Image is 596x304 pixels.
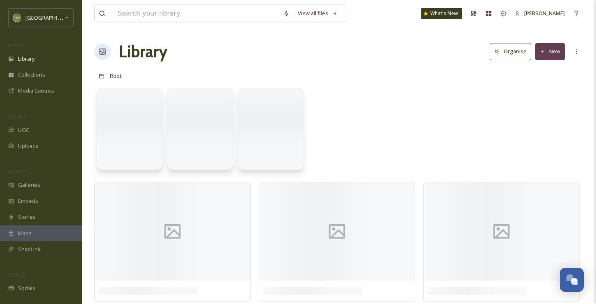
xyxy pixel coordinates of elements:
img: images.png [13,14,21,22]
a: View all files [294,5,342,21]
span: Embeds [18,197,38,205]
span: UGC [18,126,29,134]
span: Uploads [18,142,39,150]
span: Stories [18,213,36,221]
span: Socials [18,284,35,292]
button: New [535,43,565,60]
span: Root [110,72,122,79]
span: SOCIALS [8,272,25,278]
span: [PERSON_NAME] [524,9,565,17]
a: What's New [421,8,462,19]
a: Organise [490,43,535,60]
span: MEDIA [8,42,23,48]
span: [GEOGRAPHIC_DATA] [25,14,78,21]
button: Open Chat [560,268,584,292]
span: COLLECT [8,113,26,120]
span: WIDGETS [8,168,27,175]
a: Root [110,71,122,81]
span: Collections [18,71,45,79]
span: SnapLink [18,245,41,253]
span: Library [18,55,34,63]
a: Library [119,39,167,64]
button: Organise [490,43,531,60]
span: Maps [18,229,32,237]
input: Search your library [114,5,279,23]
span: Media Centres [18,87,54,95]
span: Galleries [18,181,40,189]
a: [PERSON_NAME] [511,5,569,21]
